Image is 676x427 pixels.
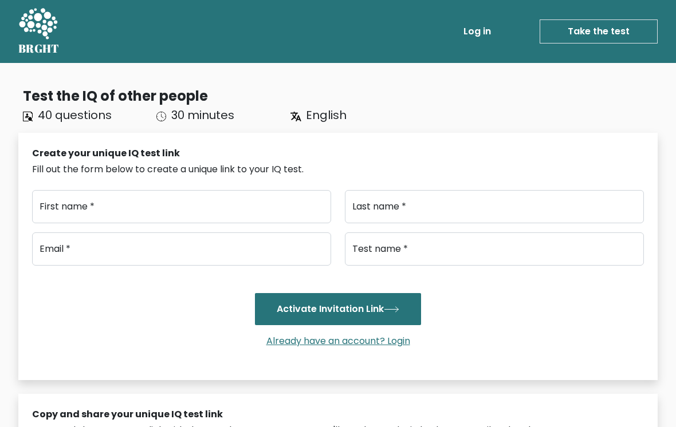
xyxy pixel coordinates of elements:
input: First name [32,190,331,223]
a: Log in [459,20,496,43]
div: Create your unique IQ test link [32,147,644,160]
input: Test name [345,232,644,266]
div: Test the IQ of other people [23,86,658,106]
div: Fill out the form below to create a unique link to your IQ test. [32,163,644,176]
a: Take the test [540,19,658,44]
input: Email [32,232,331,266]
span: 30 minutes [171,107,234,123]
a: Already have an account? Login [262,334,415,347]
span: English [306,107,347,123]
div: Copy and share your unique IQ test link [32,408,644,421]
input: Last name [345,190,644,223]
button: Activate Invitation Link [255,293,421,325]
a: BRGHT [18,5,60,58]
span: 40 questions [38,107,112,123]
h5: BRGHT [18,42,60,56]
